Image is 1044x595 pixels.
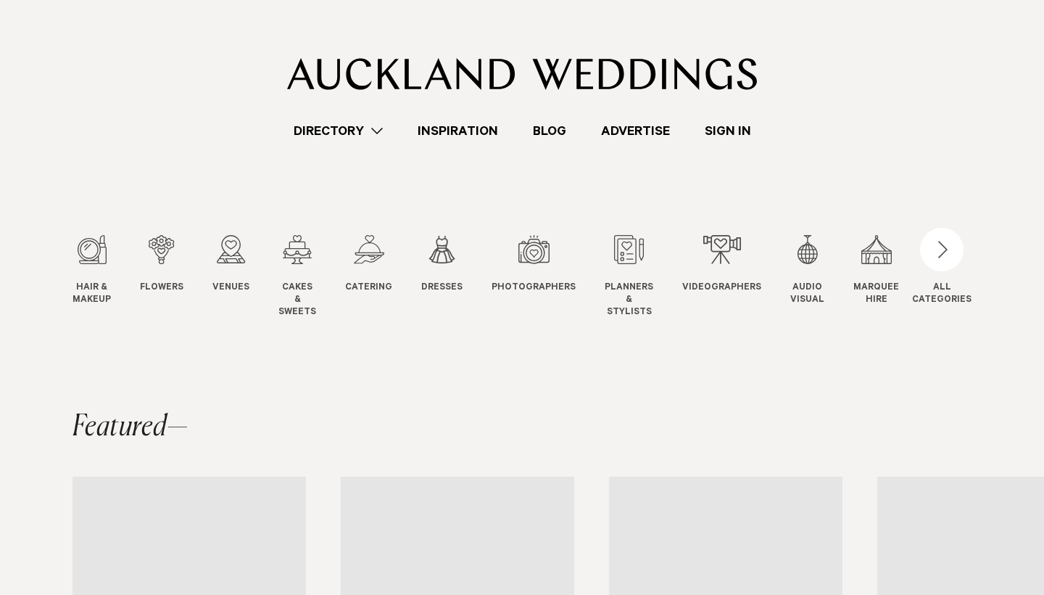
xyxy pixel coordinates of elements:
span: Hair & Makeup [72,282,111,307]
swiper-slide: 2 / 12 [140,235,212,319]
a: Venues [212,235,249,295]
a: Dresses [421,235,463,295]
a: Cakes & Sweets [278,235,316,319]
swiper-slide: 7 / 12 [492,235,605,319]
span: Dresses [421,282,463,295]
swiper-slide: 11 / 12 [853,235,928,319]
a: Advertise [584,121,687,141]
a: Catering [345,235,392,295]
swiper-slide: 10 / 12 [790,235,853,319]
a: Flowers [140,235,183,295]
span: Catering [345,282,392,295]
a: Hair & Makeup [72,235,111,307]
a: Blog [515,121,584,141]
swiper-slide: 6 / 12 [421,235,492,319]
div: ALL CATEGORIES [912,282,971,307]
a: Planners & Stylists [605,235,653,319]
span: Cakes & Sweets [278,282,316,319]
swiper-slide: 9 / 12 [682,235,790,319]
a: Directory [276,121,400,141]
a: Photographers [492,235,576,295]
a: Videographers [682,235,761,295]
a: Audio Visual [790,235,824,307]
img: Auckland Weddings Logo [287,58,758,90]
swiper-slide: 4 / 12 [278,235,345,319]
span: Videographers [682,282,761,295]
swiper-slide: 3 / 12 [212,235,278,319]
swiper-slide: 1 / 12 [72,235,140,319]
h2: Featured [72,413,188,442]
a: Inspiration [400,121,515,141]
swiper-slide: 5 / 12 [345,235,421,319]
span: Audio Visual [790,282,824,307]
span: Photographers [492,282,576,295]
span: Marquee Hire [853,282,899,307]
span: Venues [212,282,249,295]
button: ALLCATEGORIES [912,235,971,303]
a: Marquee Hire [853,235,899,307]
span: Flowers [140,282,183,295]
a: Sign In [687,121,768,141]
span: Planners & Stylists [605,282,653,319]
swiper-slide: 8 / 12 [605,235,682,319]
